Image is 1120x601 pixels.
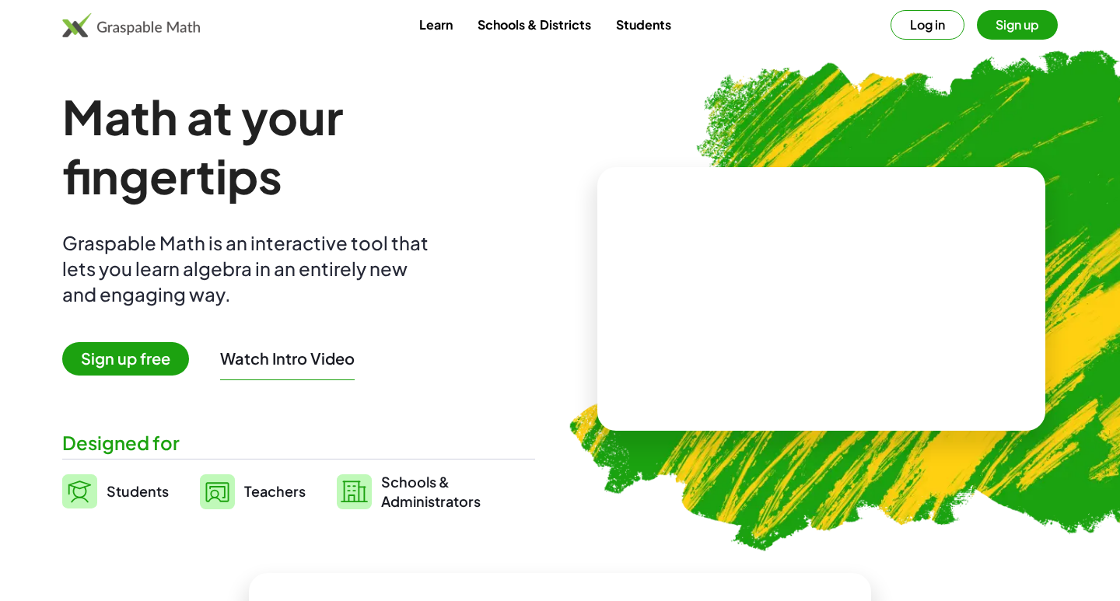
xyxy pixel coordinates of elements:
[62,472,169,511] a: Students
[337,472,481,511] a: Schools &Administrators
[977,10,1058,40] button: Sign up
[705,241,938,358] video: What is this? This is dynamic math notation. Dynamic math notation plays a central role in how Gr...
[337,474,372,509] img: svg%3e
[220,348,355,369] button: Watch Intro Video
[465,10,604,39] a: Schools & Districts
[200,472,306,511] a: Teachers
[604,10,684,39] a: Students
[891,10,964,40] button: Log in
[62,474,97,508] img: svg%3e
[62,230,436,307] div: Graspable Math is an interactive tool that lets you learn algebra in an entirely new and engaging...
[200,474,235,509] img: svg%3e
[62,430,535,456] div: Designed for
[62,87,535,205] h1: Math at your fingertips
[244,482,306,500] span: Teachers
[62,342,189,376] span: Sign up free
[107,482,169,500] span: Students
[407,10,465,39] a: Learn
[381,472,481,511] span: Schools & Administrators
